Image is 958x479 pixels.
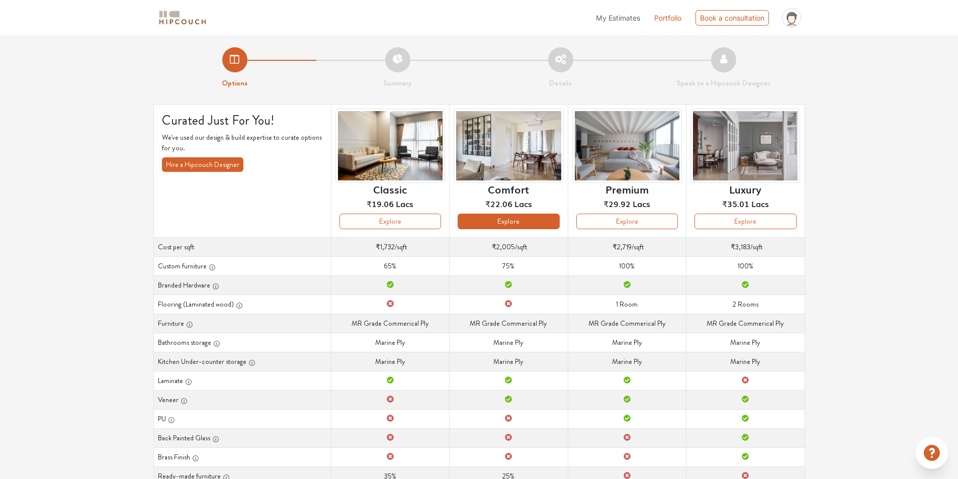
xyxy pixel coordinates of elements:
[162,132,323,153] p: We've used our design & build expertise to curate options for you.
[373,183,407,195] h6: Classic
[450,256,568,275] td: 75%
[729,183,761,195] h6: Luxury
[454,109,563,183] img: header-preview
[162,113,323,128] h4: Curated Just For You!
[613,242,632,252] span: ₹2,719
[331,256,449,275] td: 65%
[676,77,770,88] strong: Speak to a Hipcouch Designer
[568,256,686,275] td: 100%
[603,198,631,210] span: ₹29.92
[153,390,331,409] th: Veneer
[458,214,559,229] button: Explore
[396,198,413,210] span: Lacs
[722,198,749,210] span: ₹35.01
[157,7,208,29] span: logo-horizontal.svg
[694,214,796,229] button: Explore
[576,214,678,229] button: Explore
[568,352,686,371] td: Marine Ply
[153,295,331,314] th: Flooring (Laminated wood)
[485,198,512,210] span: ₹22.06
[153,352,331,371] th: Kitchen Under-counter storage
[654,13,681,23] a: Portfolio
[331,352,449,371] td: Marine Ply
[153,409,331,428] th: PU
[731,242,750,252] span: ₹3,183
[153,333,331,352] th: Bathrooms storage
[686,295,805,314] td: 2 Rooms
[492,242,515,252] span: ₹2,005
[367,198,394,210] span: ₹19.06
[596,14,640,22] span: My Estimates
[751,198,769,210] span: Lacs
[335,109,445,183] img: header-preview
[153,371,331,390] th: Laminate
[153,237,331,256] th: Cost per sqft
[383,77,412,88] strong: Summary
[376,242,395,252] span: ₹1,732
[450,333,568,352] td: Marine Ply
[331,333,449,352] td: Marine Ply
[153,256,331,275] th: Custom furniture
[686,314,805,333] td: MR Grade Commerical Ply
[514,198,532,210] span: Lacs
[686,237,805,256] td: /sqft
[162,157,243,172] button: Hire a Hipcouch Designer
[331,237,449,256] td: /sqft
[153,428,331,447] th: Back Painted Glass
[572,109,682,183] img: header-preview
[686,256,805,275] td: 100%
[686,352,805,371] td: Marine Ply
[450,352,568,371] td: Marine Ply
[690,109,800,183] img: header-preview
[450,237,568,256] td: /sqft
[633,198,650,210] span: Lacs
[568,295,686,314] td: 1 Room
[153,314,331,333] th: Furniture
[153,275,331,295] th: Branded Hardware
[331,314,449,333] td: MR Grade Commerical Ply
[568,314,686,333] td: MR Grade Commerical Ply
[568,237,686,256] td: /sqft
[605,183,649,195] h6: Premium
[157,9,208,27] img: logo-horizontal.svg
[450,314,568,333] td: MR Grade Commerical Ply
[695,10,769,26] div: Book a consultation
[568,333,686,352] td: Marine Ply
[686,333,805,352] td: Marine Ply
[153,447,331,466] th: Brass Finish
[339,214,441,229] button: Explore
[488,183,529,195] h6: Comfort
[549,77,572,88] strong: Details
[222,77,247,88] strong: Options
